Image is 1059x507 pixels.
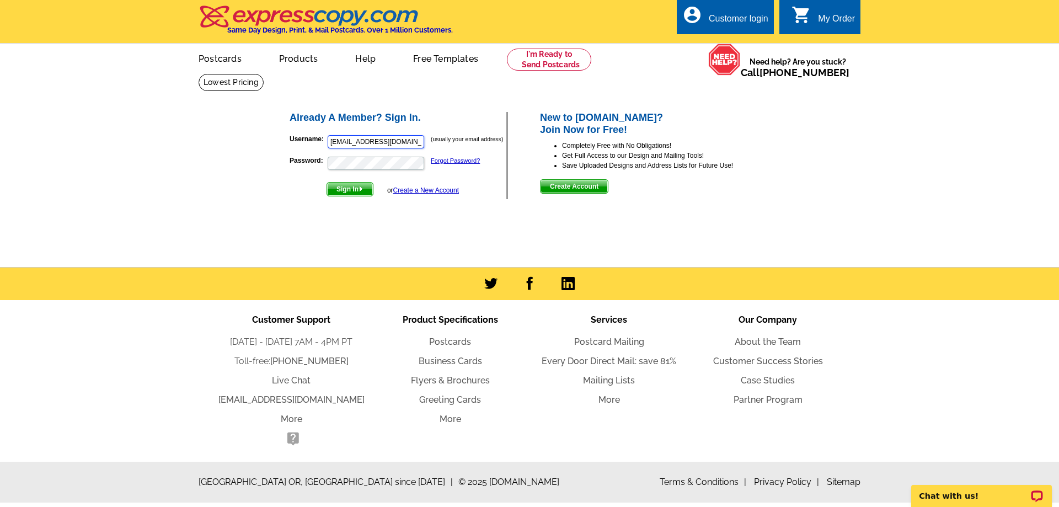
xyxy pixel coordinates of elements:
[429,337,471,347] a: Postcards
[212,335,371,349] li: [DATE] - [DATE] 7AM - 4PM PT
[338,45,393,71] a: Help
[741,375,795,386] a: Case Studies
[411,375,490,386] a: Flyers & Brochures
[598,394,620,405] a: More
[562,151,771,161] li: Get Full Access to our Design and Mailing Tools!
[458,476,559,489] span: © 2025 [DOMAIN_NAME]
[395,45,496,71] a: Free Templates
[290,112,506,124] h2: Already A Member? Sign In.
[261,45,336,71] a: Products
[741,56,855,78] span: Need help? Are you stuck?
[272,375,311,386] a: Live Chat
[904,472,1059,507] iframe: LiveChat chat widget
[791,5,811,25] i: shopping_cart
[682,5,702,25] i: account_circle
[713,356,823,366] a: Customer Success Stories
[709,14,768,29] div: Customer login
[760,67,849,78] a: [PHONE_NUMBER]
[327,183,373,196] span: Sign In
[574,337,644,347] a: Postcard Mailing
[562,161,771,170] li: Save Uploaded Designs and Address Lists for Future Use!
[440,414,461,424] a: More
[181,45,259,71] a: Postcards
[290,156,327,166] label: Password:
[542,356,676,366] a: Every Door Direct Mail: save 81%
[199,13,453,34] a: Same Day Design, Print, & Mail Postcards. Over 1 Million Customers.
[682,12,768,26] a: account_circle Customer login
[818,14,855,29] div: My Order
[591,314,627,325] span: Services
[359,186,363,191] img: button-next-arrow-white.png
[403,314,498,325] span: Product Specifications
[419,394,481,405] a: Greeting Cards
[393,186,459,194] a: Create a New Account
[290,134,327,144] label: Username:
[281,414,302,424] a: More
[227,26,453,34] h4: Same Day Design, Print, & Mail Postcards. Over 1 Million Customers.
[708,44,741,76] img: help
[735,337,801,347] a: About the Team
[540,179,608,194] button: Create Account
[540,112,771,136] h2: New to [DOMAIN_NAME]? Join Now for Free!
[431,136,503,142] small: (usually your email address)
[270,356,349,366] a: [PHONE_NUMBER]
[387,185,459,195] div: or
[212,355,371,368] li: Toll-free:
[562,141,771,151] li: Completely Free with No Obligations!
[754,477,819,487] a: Privacy Policy
[199,476,453,489] span: [GEOGRAPHIC_DATA] OR, [GEOGRAPHIC_DATA] since [DATE]
[252,314,330,325] span: Customer Support
[541,180,608,193] span: Create Account
[734,394,803,405] a: Partner Program
[660,477,746,487] a: Terms & Conditions
[741,67,849,78] span: Call
[419,356,482,366] a: Business Cards
[218,394,365,405] a: [EMAIL_ADDRESS][DOMAIN_NAME]
[583,375,635,386] a: Mailing Lists
[431,157,480,164] a: Forgot Password?
[827,477,860,487] a: Sitemap
[739,314,797,325] span: Our Company
[791,12,855,26] a: shopping_cart My Order
[327,182,373,196] button: Sign In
